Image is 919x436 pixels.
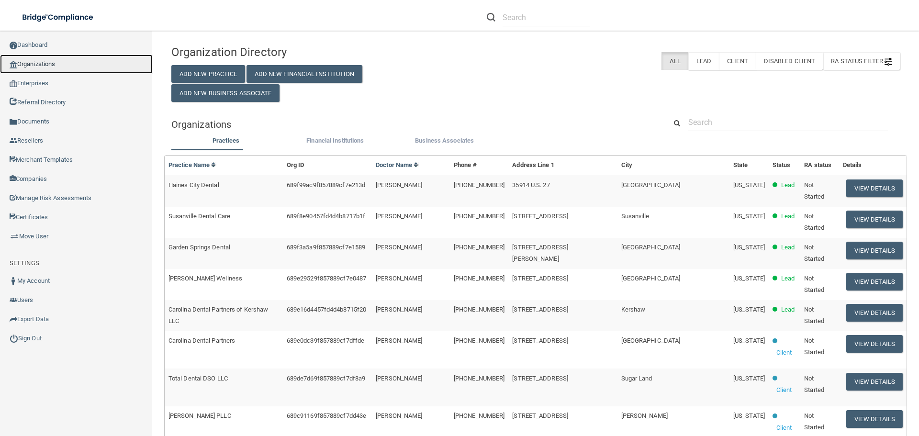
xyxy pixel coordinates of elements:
[171,135,280,149] li: Practices
[831,57,892,65] span: RA Status Filter
[846,335,903,353] button: View Details
[454,375,504,382] span: [PHONE_NUMBER]
[776,347,792,358] p: Client
[168,337,235,344] span: Carolina Dental Partners
[733,337,765,344] span: [US_STATE]
[415,137,474,144] span: Business Associates
[781,242,795,253] p: Lead
[621,212,650,220] span: Susanville
[376,181,422,189] span: [PERSON_NAME]
[283,156,372,175] th: Org ID
[512,244,568,262] span: [STREET_ADDRESS][PERSON_NAME]
[454,212,504,220] span: [PHONE_NUMBER]
[285,135,385,146] label: Financial Institutions
[804,244,824,262] span: Not Started
[776,422,792,434] p: Client
[512,412,568,419] span: [STREET_ADDRESS]
[454,181,504,189] span: [PHONE_NUMBER]
[846,179,903,197] button: View Details
[287,412,366,419] span: 689c91169f857889cf7dd43e
[719,52,756,70] label: Client
[10,118,17,126] img: icon-documents.8dae5593.png
[512,212,568,220] span: [STREET_ADDRESS]
[846,242,903,259] button: View Details
[247,65,362,83] button: Add New Financial Institution
[168,412,231,419] span: [PERSON_NAME] PLLC
[168,275,242,282] span: [PERSON_NAME] Wellness
[376,337,422,344] span: [PERSON_NAME]
[454,337,504,344] span: [PHONE_NUMBER]
[176,135,276,146] label: Practices
[804,181,824,200] span: Not Started
[10,137,17,145] img: ic_reseller.de258add.png
[168,306,269,324] span: Carolina Dental Partners of Kershaw LLC
[10,315,17,323] img: icon-export.b9366987.png
[10,80,17,87] img: enterprise.0d942306.png
[287,244,365,251] span: 689f3a5a9f857889cf7e1589
[804,212,824,231] span: Not Started
[287,275,366,282] span: 689e29529f857889cf7e0487
[512,306,568,313] span: [STREET_ADDRESS]
[781,304,795,315] p: Lead
[621,375,652,382] span: Sugar Land
[376,375,422,382] span: [PERSON_NAME]
[168,375,228,382] span: Total Dental DSO LLC
[621,306,646,313] span: Kershaw
[688,52,719,70] label: Lead
[376,306,422,313] span: [PERSON_NAME]
[10,257,39,269] label: SETTINGS
[733,212,765,220] span: [US_STATE]
[769,156,800,175] th: Status
[621,244,681,251] span: [GEOGRAPHIC_DATA]
[454,244,504,251] span: [PHONE_NUMBER]
[287,181,365,189] span: 689f99ac9f857889cf7e213d
[376,412,422,419] span: [PERSON_NAME]
[287,337,364,344] span: 689e0dc39f857889cf7dffde
[733,275,765,282] span: [US_STATE]
[512,375,568,382] span: [STREET_ADDRESS]
[733,244,765,251] span: [US_STATE]
[168,181,219,189] span: Haines City Dental
[621,412,668,419] span: [PERSON_NAME]
[756,52,823,70] label: Disabled Client
[454,275,504,282] span: [PHONE_NUMBER]
[733,181,765,189] span: [US_STATE]
[376,212,422,220] span: [PERSON_NAME]
[10,277,17,285] img: ic_user_dark.df1a06c3.png
[450,156,508,175] th: Phone #
[846,410,903,428] button: View Details
[617,156,729,175] th: City
[171,65,245,83] button: Add New Practice
[621,337,681,344] span: [GEOGRAPHIC_DATA]
[168,161,216,168] a: Practice Name
[10,296,17,304] img: icon-users.e205127d.png
[10,334,18,343] img: ic_power_dark.7ecde6b1.png
[839,156,907,175] th: Details
[804,306,824,324] span: Not Started
[287,375,365,382] span: 689de7d69f857889cf7df8a9
[800,156,839,175] th: RA status
[376,244,422,251] span: [PERSON_NAME]
[287,306,366,313] span: 689e16d4457fd4d4b8715f20
[621,275,681,282] span: [GEOGRAPHIC_DATA]
[454,412,504,419] span: [PHONE_NUMBER]
[846,211,903,228] button: View Details
[503,9,590,26] input: Search
[733,375,765,382] span: [US_STATE]
[168,244,230,251] span: Garden Springs Dental
[729,156,769,175] th: State
[733,412,765,419] span: [US_STATE]
[10,61,17,68] img: organization-icon.f8decf85.png
[688,113,888,131] input: Search
[390,135,499,149] li: Business Associate
[846,273,903,291] button: View Details
[168,212,230,220] span: Susanville Dental Care
[804,337,824,356] span: Not Started
[280,135,390,149] li: Financial Institutions
[753,368,908,406] iframe: Drift Widget Chat Controller
[376,275,422,282] span: [PERSON_NAME]
[621,181,681,189] span: [GEOGRAPHIC_DATA]
[733,306,765,313] span: [US_STATE]
[287,212,365,220] span: 689f8e90457fd4d4b8717b1f
[14,8,102,27] img: bridge_compliance_login_screen.278c3ca4.svg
